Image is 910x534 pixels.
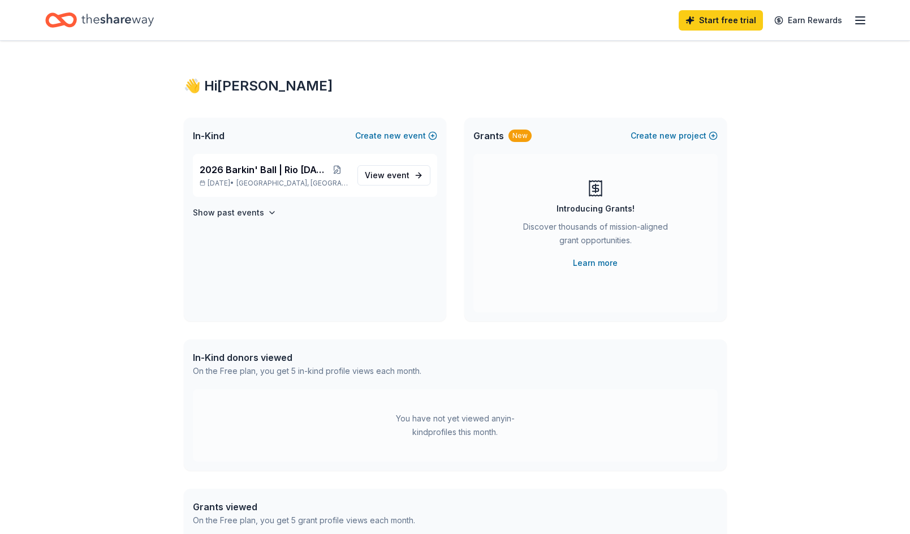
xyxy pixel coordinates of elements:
div: On the Free plan, you get 5 grant profile views each month. [193,514,415,527]
div: Grants viewed [193,500,415,514]
div: Introducing Grants! [557,202,635,216]
a: Home [45,7,154,33]
span: new [659,129,676,143]
button: Show past events [193,206,277,219]
span: In-Kind [193,129,225,143]
a: Learn more [573,256,618,270]
span: new [384,129,401,143]
div: You have not yet viewed any in-kind profiles this month. [385,412,526,439]
div: New [508,130,532,142]
a: Earn Rewards [767,10,849,31]
button: Createnewevent [355,129,437,143]
span: 2026 Barkin' Ball | Rio [DATE] [200,163,326,176]
div: In-Kind donors viewed [193,351,421,364]
a: View event [357,165,430,186]
p: [DATE] • [200,179,348,188]
span: [GEOGRAPHIC_DATA], [GEOGRAPHIC_DATA] [236,179,348,188]
div: Discover thousands of mission-aligned grant opportunities. [519,220,672,252]
a: Start free trial [679,10,763,31]
span: event [387,170,409,180]
span: Grants [473,129,504,143]
div: 👋 Hi [PERSON_NAME] [184,77,727,95]
button: Createnewproject [631,129,718,143]
h4: Show past events [193,206,264,219]
div: On the Free plan, you get 5 in-kind profile views each month. [193,364,421,378]
span: View [365,169,409,182]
